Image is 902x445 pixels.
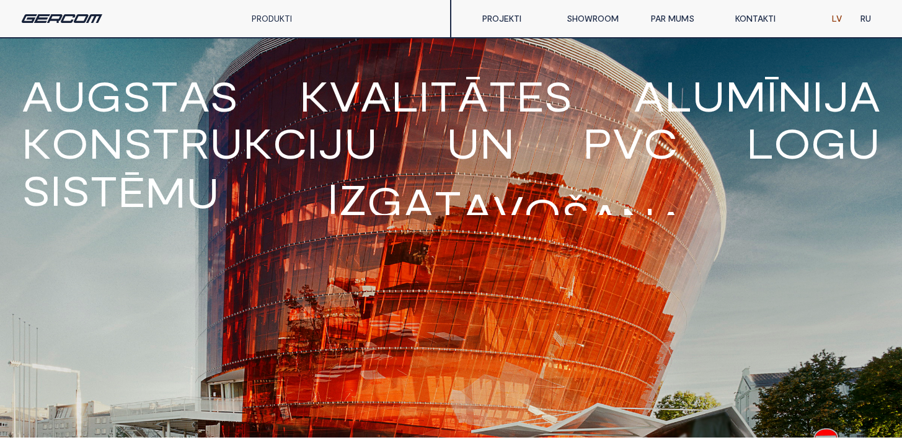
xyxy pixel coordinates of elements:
a: SHOWROOM [557,6,642,31]
span: V [231,172,263,214]
span: n [89,121,123,164]
span: Z [338,178,367,220]
span: s [123,121,152,164]
span: i [307,121,318,164]
span: V [612,121,643,164]
span: ā [458,74,489,117]
span: c [273,121,307,164]
span: i [50,169,61,211]
span: s [122,74,151,117]
span: V [493,189,524,231]
span: s [210,74,238,117]
span: s [22,169,50,211]
span: m [725,74,766,117]
a: PAR MUMS [642,6,726,31]
span: t [430,74,458,117]
span: P [583,121,612,164]
span: t [152,121,180,164]
span: G [367,180,403,222]
span: k [22,121,51,164]
span: u [692,74,725,117]
span: s [544,74,572,117]
span: A [22,74,53,117]
span: t [90,169,118,211]
span: t [151,74,179,117]
span: a [360,74,391,117]
span: r [180,121,210,164]
span: a [179,74,210,117]
span: m [145,170,186,213]
span: T [434,184,462,226]
span: i [812,74,823,117]
a: PROJEKTI [473,6,557,31]
span: e [516,74,544,117]
a: LV [823,6,851,31]
a: KONTAKTI [726,6,810,31]
span: N [621,201,655,243]
a: PRODUKTI [252,13,292,24]
span: ī [766,74,777,117]
span: n [480,121,515,164]
span: u [847,121,880,164]
span: Š [561,195,590,237]
span: g [86,74,122,117]
span: s [61,169,90,211]
span: u [210,121,243,164]
span: k [299,74,329,117]
span: j [318,121,344,164]
span: A [655,204,686,246]
span: l [391,74,418,117]
span: a [634,74,665,117]
span: V [295,175,327,217]
span: O [524,192,561,234]
span: I [327,177,338,219]
span: j [823,74,849,117]
span: V [263,174,295,216]
span: A [462,187,493,229]
span: g [811,121,847,164]
span: u [186,171,219,213]
span: k [243,121,273,164]
span: A [590,197,621,239]
span: n [777,74,812,117]
span: u [344,121,378,164]
span: ē [118,170,145,212]
span: o [51,121,89,164]
span: t [489,74,516,117]
span: a [849,74,880,117]
span: u [446,121,480,164]
span: C [643,121,678,164]
span: o [774,121,811,164]
span: l [746,121,774,164]
a: RU [851,6,880,31]
span: i [418,74,430,117]
span: u [53,74,86,117]
span: A [403,182,434,224]
span: v [329,74,360,117]
span: l [665,74,692,117]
